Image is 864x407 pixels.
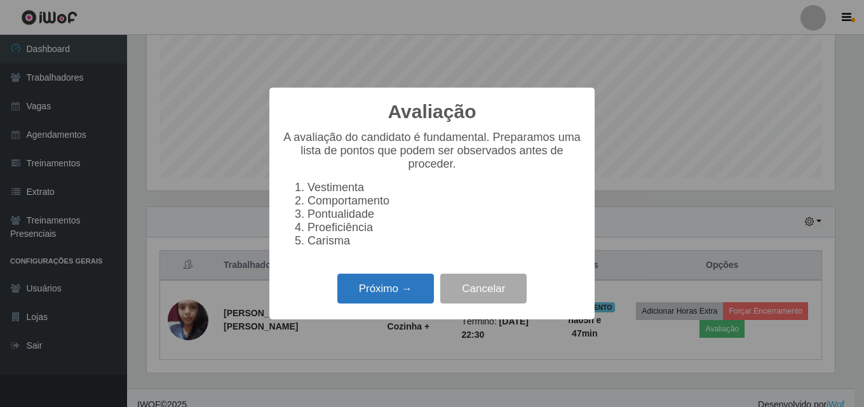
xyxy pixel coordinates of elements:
[307,194,582,208] li: Comportamento
[307,221,582,234] li: Proeficiência
[282,131,582,171] p: A avaliação do candidato é fundamental. Preparamos uma lista de pontos que podem ser observados a...
[307,234,582,248] li: Carisma
[337,274,434,304] button: Próximo →
[307,208,582,221] li: Pontualidade
[440,274,527,304] button: Cancelar
[307,181,582,194] li: Vestimenta
[388,100,476,123] h2: Avaliação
